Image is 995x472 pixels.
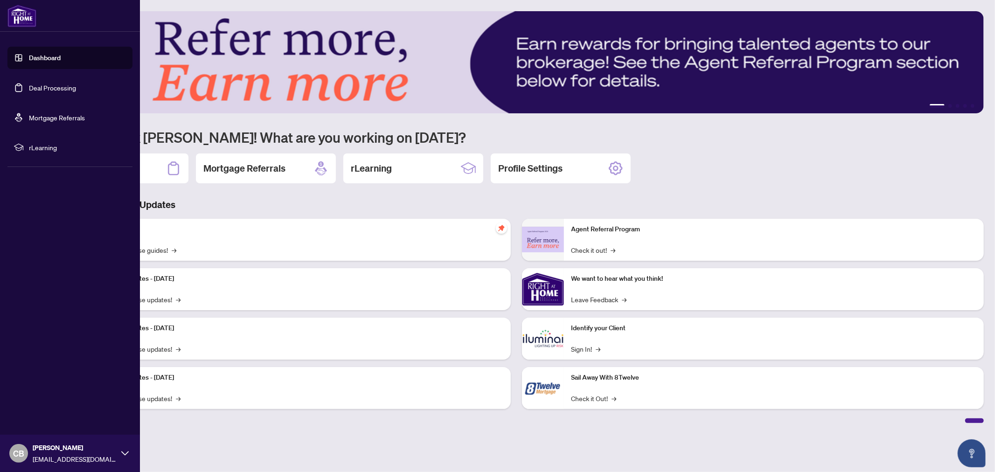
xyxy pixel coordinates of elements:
a: Leave Feedback→ [571,294,627,305]
h2: Profile Settings [498,162,563,175]
a: Sign In!→ [571,344,601,354]
p: We want to hear what you think! [571,274,977,284]
img: Agent Referral Program [522,227,564,252]
span: → [622,294,627,305]
h2: rLearning [351,162,392,175]
p: Sail Away With 8Twelve [571,373,977,383]
img: logo [7,5,36,27]
span: → [176,344,181,354]
span: pushpin [496,222,507,234]
p: Self-Help [98,224,503,235]
span: rLearning [29,142,126,153]
p: Agent Referral Program [571,224,977,235]
span: → [612,393,617,403]
h1: Welcome back [PERSON_NAME]! What are you working on [DATE]? [49,128,984,146]
button: 4 [963,104,967,108]
a: Deal Processing [29,83,76,92]
img: Slide 0 [49,11,984,113]
button: Open asap [958,439,986,467]
h3: Brokerage & Industry Updates [49,198,984,211]
span: [PERSON_NAME] [33,443,117,453]
button: 2 [948,104,952,108]
p: Platform Updates - [DATE] [98,274,503,284]
span: [EMAIL_ADDRESS][DOMAIN_NAME] [33,454,117,464]
span: → [611,245,616,255]
span: → [176,393,181,403]
img: We want to hear what you think! [522,268,564,310]
span: → [596,344,601,354]
a: Mortgage Referrals [29,113,85,122]
button: 5 [971,104,974,108]
span: CB [13,447,24,460]
span: → [176,294,181,305]
img: Sail Away With 8Twelve [522,367,564,409]
button: 1 [930,104,945,108]
p: Platform Updates - [DATE] [98,373,503,383]
p: Platform Updates - [DATE] [98,323,503,333]
a: Dashboard [29,54,61,62]
p: Identify your Client [571,323,977,333]
h2: Mortgage Referrals [203,162,285,175]
a: Check it Out!→ [571,393,617,403]
img: Identify your Client [522,318,564,360]
span: → [172,245,176,255]
button: 3 [956,104,960,108]
a: Check it out!→ [571,245,616,255]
